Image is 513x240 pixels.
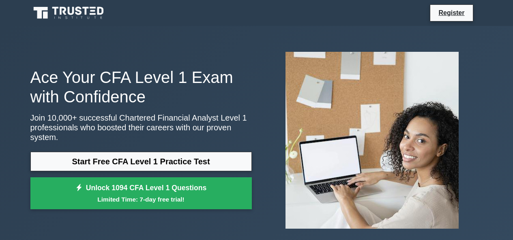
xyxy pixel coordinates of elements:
[30,113,252,142] p: Join 10,000+ successful Chartered Financial Analyst Level 1 professionals who boosted their caree...
[30,68,252,106] h1: Ace Your CFA Level 1 Exam with Confidence
[30,152,252,171] a: Start Free CFA Level 1 Practice Test
[30,177,252,210] a: Unlock 1094 CFA Level 1 QuestionsLimited Time: 7-day free trial!
[434,8,469,18] a: Register
[41,195,242,204] small: Limited Time: 7-day free trial!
